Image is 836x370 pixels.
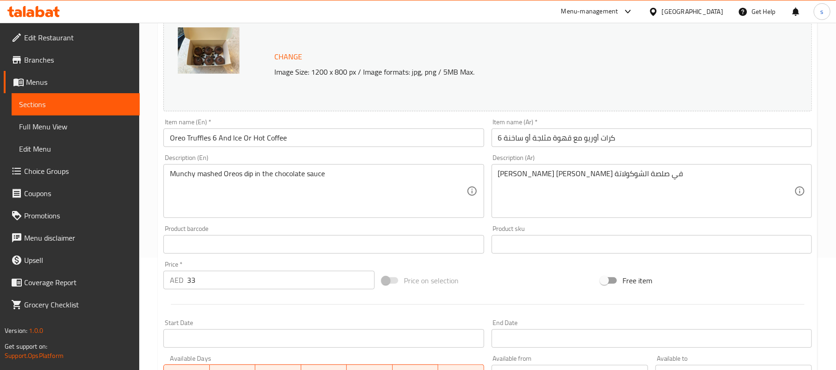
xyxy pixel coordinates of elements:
a: Full Menu View [12,115,140,138]
span: Coverage Report [24,277,132,288]
a: Upsell [4,249,140,271]
span: Free item [622,275,652,286]
a: Edit Restaurant [4,26,140,49]
input: Please enter price [187,271,375,289]
div: [GEOGRAPHIC_DATA] [662,6,723,17]
a: Menu disclaimer [4,227,140,249]
span: Change [274,50,302,64]
a: Coupons [4,182,140,204]
span: Price on selection [404,275,459,286]
div: Menu-management [561,6,618,17]
img: mmw_638790215495395847 [178,27,240,74]
input: Please enter product sku [492,235,812,254]
textarea: Munchy mashed Oreos dip in the chocolate sauce [170,169,466,213]
span: Coupons [24,188,132,199]
span: Grocery Checklist [24,299,132,310]
span: Menu disclaimer [24,232,132,243]
span: Menus [26,77,132,88]
span: 1.0.0 [29,325,43,337]
input: Enter name En [163,128,484,147]
a: Sections [12,93,140,115]
span: Choice Groups [24,166,132,177]
span: Edit Restaurant [24,32,132,43]
p: AED [170,274,183,286]
span: Version: [5,325,27,337]
a: Choice Groups [4,160,140,182]
input: Enter name Ar [492,128,812,147]
a: Promotions [4,204,140,227]
a: Coverage Report [4,271,140,293]
span: Upsell [24,255,132,266]
textarea: [PERSON_NAME] [PERSON_NAME] في صلصة الشوكولاتة [498,169,794,213]
span: s [820,6,823,17]
a: Branches [4,49,140,71]
p: Image Size: 1200 x 800 px / Image formats: jpg, png / 5MB Max. [271,66,735,77]
span: Get support on: [5,340,47,352]
a: Support.OpsPlatform [5,350,64,362]
span: Sections [19,99,132,110]
button: Change [271,47,306,66]
input: Please enter product barcode [163,235,484,254]
span: Branches [24,54,132,65]
a: Edit Menu [12,138,140,160]
span: Edit Menu [19,143,132,154]
a: Grocery Checklist [4,293,140,316]
span: Full Menu View [19,121,132,132]
a: Menus [4,71,140,93]
span: Promotions [24,210,132,221]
